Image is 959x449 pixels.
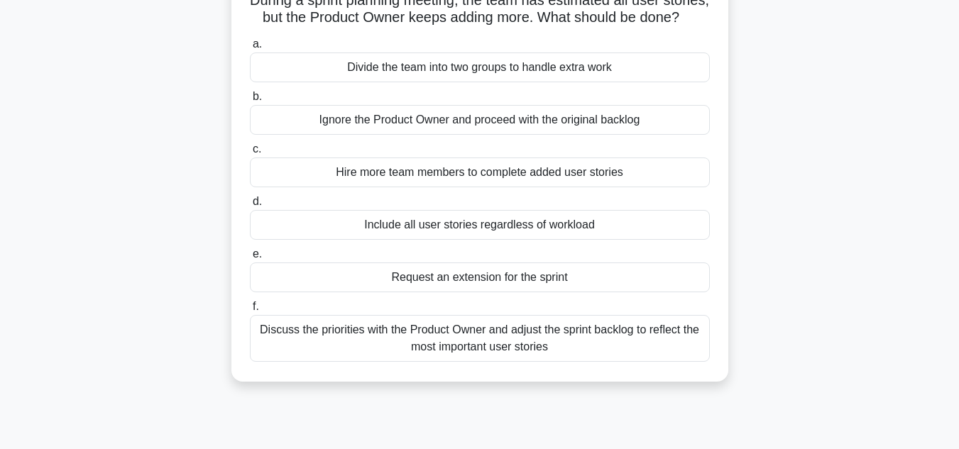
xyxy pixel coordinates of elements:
span: f. [253,300,259,312]
div: Hire more team members to complete added user stories [250,157,710,187]
span: d. [253,195,262,207]
span: e. [253,248,262,260]
div: Divide the team into two groups to handle extra work [250,52,710,82]
div: Include all user stories regardless of workload [250,210,710,240]
div: Ignore the Product Owner and proceed with the original backlog [250,105,710,135]
span: a. [253,38,262,50]
span: c. [253,143,261,155]
div: Request an extension for the sprint [250,262,710,292]
div: Discuss the priorities with the Product Owner and adjust the sprint backlog to reflect the most i... [250,315,710,362]
span: b. [253,90,262,102]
